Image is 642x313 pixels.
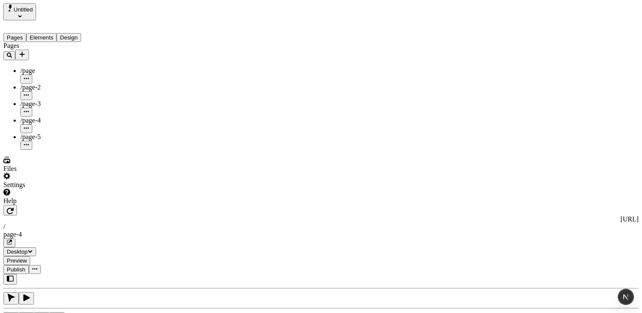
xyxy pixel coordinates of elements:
[3,265,29,274] button: Publish
[7,257,27,264] span: Preview
[7,249,28,255] span: Desktop
[3,215,639,223] div: [URL]
[20,67,35,74] span: /page
[3,256,30,265] button: Preview
[3,42,105,50] div: Pages
[3,223,639,231] div: /
[3,197,105,205] div: Help
[3,3,36,20] button: Select site
[14,6,33,13] span: Untitled
[3,231,639,238] div: page-4
[3,165,105,173] div: Files
[20,100,41,107] span: /page-3
[26,33,57,42] button: Elements
[20,117,41,124] span: /page-4
[15,50,29,60] button: Add new
[20,84,41,91] span: /page-2
[3,181,105,189] div: Settings
[3,247,36,256] button: Desktop
[3,33,26,42] button: Pages
[20,133,41,140] span: /page-5
[7,266,25,273] span: Publish
[56,33,81,42] button: Design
